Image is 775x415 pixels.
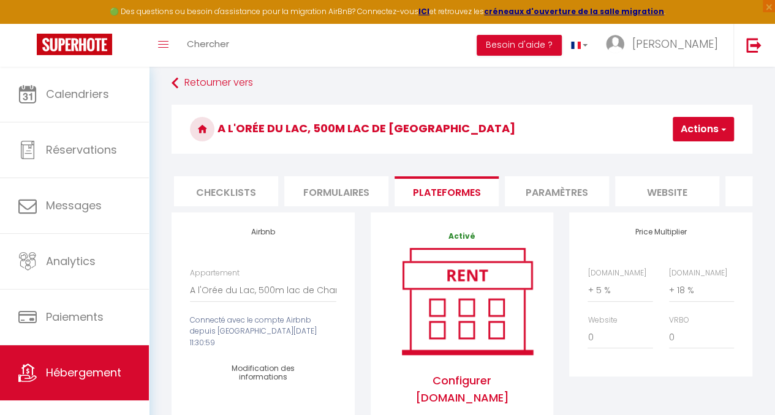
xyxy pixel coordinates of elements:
button: Actions [673,117,734,141]
div: Connecté avec le compte Airbnb depuis [GEOGRAPHIC_DATA][DATE] 11:30:59 [190,315,336,350]
img: logout [746,37,762,53]
span: Calendriers [46,86,109,102]
label: Website [588,315,617,326]
button: Ouvrir le widget de chat LiveChat [10,5,47,42]
h4: Price Multiplier [588,228,733,236]
label: [DOMAIN_NAME] [669,267,727,279]
p: Activé [389,231,535,242]
span: Réservations [46,142,117,157]
h4: Modification des informations [208,364,317,382]
span: Analytics [46,253,96,269]
a: Chercher [178,24,238,67]
a: créneaux d'ouverture de la salle migration [484,6,664,17]
li: Formulaires [284,176,388,206]
span: Paiements [46,309,104,324]
a: Retourner vers [172,72,752,94]
h3: A l'Orée du Lac, 500m lac de [GEOGRAPHIC_DATA] [172,105,752,154]
a: ICI [418,6,429,17]
li: Checklists [174,176,278,206]
span: Hébergement [46,365,121,380]
span: Chercher [187,37,229,50]
img: ... [606,35,624,53]
span: [PERSON_NAME] [632,36,718,51]
label: [DOMAIN_NAME] [588,267,646,279]
h4: Airbnb [190,228,336,236]
a: ... [PERSON_NAME] [597,24,733,67]
li: website [615,176,719,206]
button: Besoin d'aide ? [477,35,562,56]
label: Appartement [190,267,240,279]
img: Super Booking [37,34,112,55]
label: VRBO [669,315,689,326]
li: Plateformes [395,176,499,206]
li: Paramètres [505,176,609,206]
span: Messages [46,198,102,213]
img: rent.png [389,242,545,360]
